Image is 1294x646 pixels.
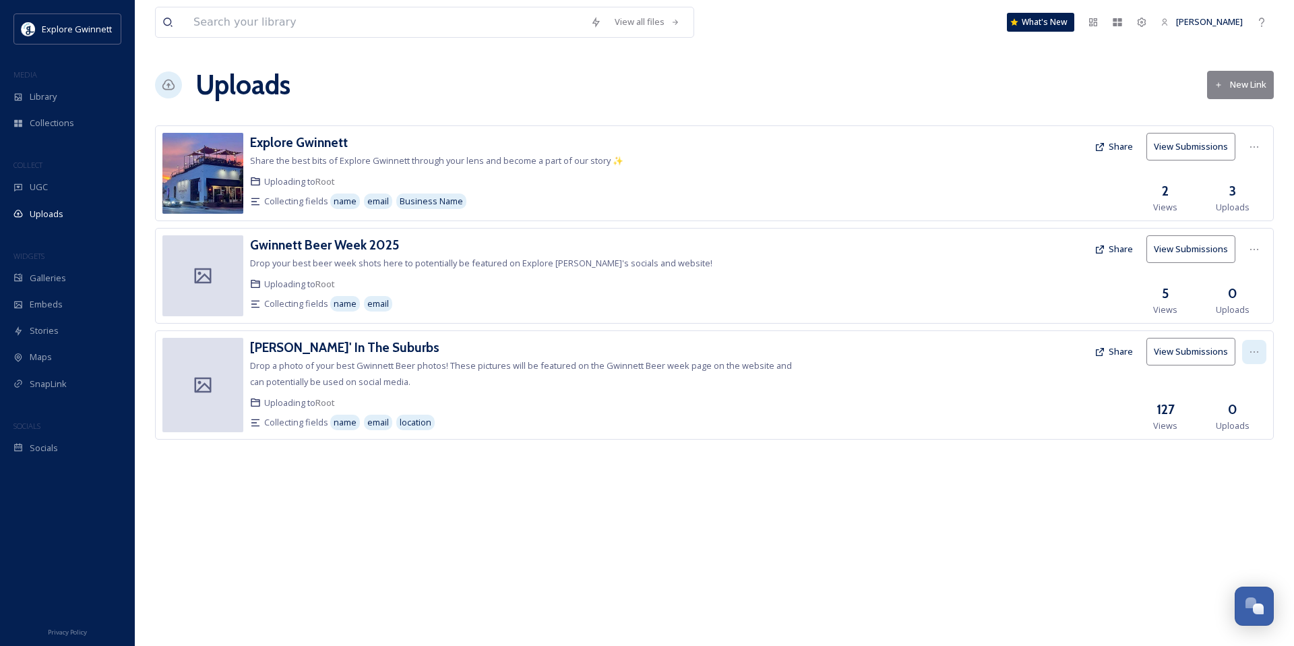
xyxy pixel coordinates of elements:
span: Library [30,90,57,103]
span: Views [1153,201,1177,214]
button: New Link [1207,71,1274,98]
span: Collections [30,117,74,129]
span: Embeds [30,298,63,311]
span: Collecting fields [264,297,328,310]
h3: Explore Gwinnett [250,134,348,150]
input: Search your library [187,7,584,37]
a: Uploads [195,65,290,105]
a: [PERSON_NAME]' In The Suburbs [250,338,439,357]
span: Uploading to [264,397,335,409]
button: Share [1088,134,1140,160]
span: email [367,416,389,429]
a: View Submissions [1146,235,1242,263]
a: What's New [1007,13,1074,32]
span: Business Name [400,195,463,208]
a: View Submissions [1146,338,1242,365]
span: Share the best bits of Explore Gwinnett through your lens and become a part of our story ✨ [250,154,623,167]
button: View Submissions [1146,133,1235,160]
span: Uploads [1216,303,1250,316]
h3: 0 [1228,400,1237,419]
button: View Submissions [1146,338,1235,365]
a: Root [315,175,335,187]
span: SOCIALS [13,421,40,431]
span: name [334,297,357,310]
span: WIDGETS [13,251,44,261]
span: Stories [30,324,59,337]
span: Privacy Policy [48,628,87,637]
span: Collecting fields [264,416,328,429]
span: Drop your best beer week shots here to potentially be featured on Explore [PERSON_NAME]'s socials... [250,257,712,269]
span: Socials [30,442,58,454]
span: email [367,195,389,208]
h3: 3 [1229,181,1236,201]
img: 1ff98762-0aa8-44e9-ac41-d690cf1c41d6.jpg [162,133,243,214]
h3: 5 [1162,284,1169,303]
span: Views [1153,303,1177,316]
span: MEDIA [13,69,37,80]
a: Root [315,278,335,290]
a: View all files [608,9,687,35]
span: Explore Gwinnett [42,23,112,35]
a: Explore Gwinnett [250,133,348,152]
button: Open Chat [1235,587,1274,626]
span: [PERSON_NAME] [1176,16,1243,28]
h3: [PERSON_NAME]' In The Suburbs [250,339,439,355]
button: View Submissions [1146,235,1235,263]
span: Uploads [1216,419,1250,432]
h3: 127 [1157,400,1175,419]
span: Uploading to [264,278,335,291]
span: Views [1153,419,1177,432]
button: Share [1088,236,1140,262]
span: Drop a photo of your best Gwinnett Beer photos! These pictures will be featured on the Gwinnett B... [250,359,792,388]
span: Uploads [1216,201,1250,214]
span: name [334,416,357,429]
span: name [334,195,357,208]
a: View Submissions [1146,133,1242,160]
span: SnapLink [30,378,67,390]
span: Galleries [30,272,66,285]
span: COLLECT [13,160,42,170]
h3: 0 [1228,284,1237,303]
span: Maps [30,351,52,363]
span: location [400,416,431,429]
span: Uploading to [264,175,335,188]
a: Privacy Policy [48,623,87,639]
span: Uploads [30,208,63,221]
h3: 2 [1162,181,1169,201]
a: Root [315,397,335,409]
span: Collecting fields [264,195,328,208]
img: download.jpeg [22,22,35,36]
span: UGC [30,181,48,194]
a: [PERSON_NAME] [1154,9,1250,35]
a: Gwinnett Beer Week 2025 [250,235,399,255]
h3: Gwinnett Beer Week 2025 [250,237,399,253]
span: email [367,297,389,310]
button: Share [1088,339,1140,365]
